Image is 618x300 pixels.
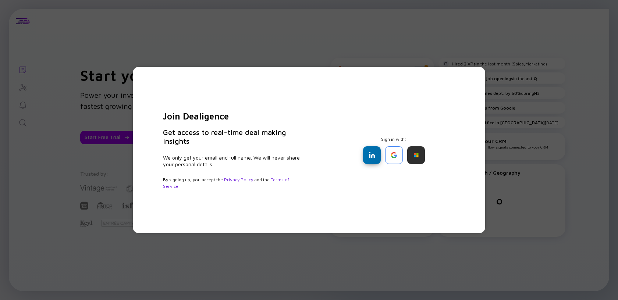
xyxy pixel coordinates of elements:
div: Sign in with: [339,136,449,164]
a: Privacy Policy [224,177,253,182]
div: By signing up, you accept the and the . [163,176,303,190]
h3: Get access to real-time deal making insights [163,128,303,146]
div: We only get your email and full name. We will never share your personal details. [163,154,303,168]
h2: Join Dealigence [163,110,303,122]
